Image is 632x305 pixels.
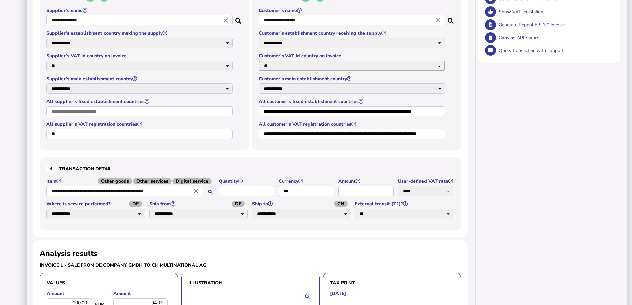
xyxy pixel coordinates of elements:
[338,178,395,184] label: Amount
[46,7,234,14] label: Supplier's name
[259,7,446,14] label: Customer's name
[46,121,234,127] label: All supplier's VAT registration countries
[398,178,454,184] label: User-defined VAT rate
[46,53,234,59] label: Supplier's VAT Id country on invoice
[46,178,216,184] label: Item
[192,188,200,195] i: Close
[497,18,614,31] div: Generate Peppol BIS 3.0 invoice
[259,53,446,59] label: Customer's VAT Id country on invoice
[259,98,446,105] label: All customer's fixed establishment countries
[259,76,446,82] label: Customer's main establishment country
[40,248,97,259] h2: Analysis results
[205,187,216,197] button: Search for an item by HS code or use natural language description
[133,178,172,184] span: Other services
[334,201,348,207] span: CH
[485,6,496,17] button: Show VAT legislation
[330,290,346,297] h5: [DATE]
[497,44,614,57] div: Query transaction with support
[113,290,171,297] label: Amount
[259,121,446,127] label: All customer's VAT registration countries
[46,164,454,173] h3: Transaction detail
[46,30,234,36] label: Supplier's establishment country making the supply
[330,280,454,286] h3: Tax point
[259,30,446,36] label: Customer's establishment country receiving the supply
[40,262,249,268] h3: Invoice 1 - sale from DE Company GmbH to CH Multinational AG
[40,157,461,230] section: Define the item, and answer additional questions
[149,201,249,207] label: Ship from
[235,16,242,21] i: Search for a dummy seller
[47,280,171,286] h3: Values
[497,5,614,18] div: Show VAT legislation
[219,178,275,184] label: Quantity
[434,17,442,24] i: Close
[252,201,351,207] label: Ship to
[279,178,335,184] label: Currency
[485,32,496,43] button: Copy data as API request body to clipboard
[485,45,496,56] button: Query transaction with support
[448,16,454,21] i: Search for a dummy customer
[47,290,104,297] label: Amount
[46,98,234,105] label: All supplier's fixed establishment countries
[46,164,56,173] div: 4
[98,178,132,184] span: Other goods
[46,76,234,82] label: Supplier's main establishment country
[222,17,229,24] i: Close
[232,201,245,207] span: DE
[172,178,212,184] span: Digital service
[355,201,454,207] label: External transit (T1)?
[46,201,146,207] label: Where is service performed?
[188,280,313,286] h3: Illustration
[497,31,614,44] div: Copy as API request
[129,201,142,207] span: DE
